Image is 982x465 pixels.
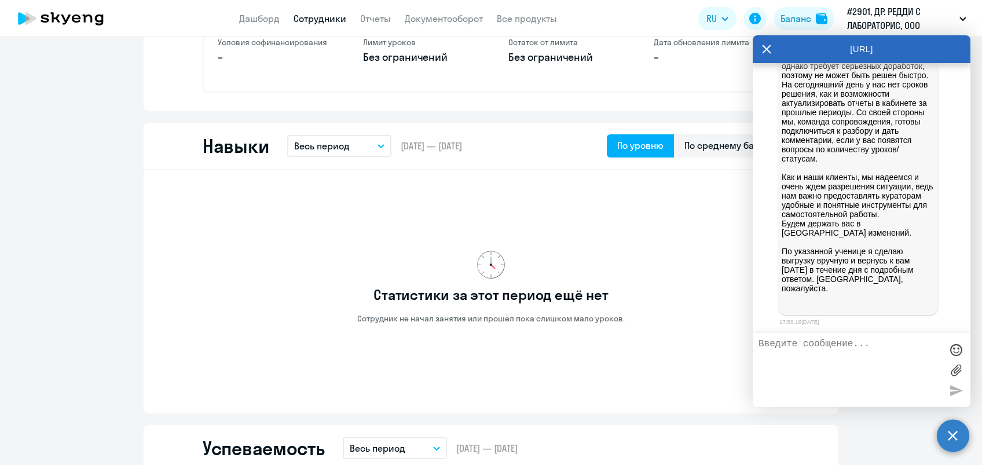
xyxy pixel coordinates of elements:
[218,37,328,47] h4: Условия софинансирования
[816,13,827,24] img: balance
[203,134,269,158] h2: Навыки
[405,13,483,24] a: Документооборот
[841,5,972,32] button: #2901, ДР. РЕДДИ С ЛАБОРАТОРИС, ООО
[357,313,625,324] p: Сотрудник не начал занятия или прошёл пока слишком мало уроков.
[654,50,764,65] p: –
[617,138,664,152] div: По уровню
[294,13,346,24] a: Сотрудники
[294,139,350,153] p: Весь период
[847,5,955,32] p: #2901, ДР. РЕДДИ С ЛАБОРАТОРИС, ООО
[654,37,764,47] h4: Дата обновления лимита
[508,37,619,47] h4: Остаток от лимита
[477,251,505,279] img: no-data
[203,437,324,460] h2: Успеваемость
[508,50,619,65] p: Без ограничений
[401,140,462,152] span: [DATE] — [DATE]
[373,285,608,304] h3: Статистики за этот период ещё нет
[343,437,447,459] button: Весь период
[698,7,736,30] button: RU
[287,135,391,157] button: Весь период
[779,318,819,325] time: 17:59:16[DATE]
[706,12,717,25] span: RU
[684,138,769,152] div: По среднему баллу
[497,13,557,24] a: Все продукты
[363,37,474,47] h4: Лимит уроков
[781,12,811,25] div: Баланс
[456,442,518,455] span: [DATE] — [DATE]
[239,13,280,24] a: Дашборд
[350,441,405,455] p: Весь период
[774,7,834,30] button: Балансbalance
[218,50,328,65] p: –
[360,13,391,24] a: Отчеты
[782,173,935,312] p: Как и наши клиенты, мы надеемся и очень ждем разрешения ситуации, ведь нам важно предоставлять ку...
[947,361,965,379] label: Лимит 10 файлов
[363,50,474,65] p: Без ограничений
[782,80,935,173] p: На сегодняшний день у нас нет сроков решения, как и возможности актуализировать отчеты в кабинете...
